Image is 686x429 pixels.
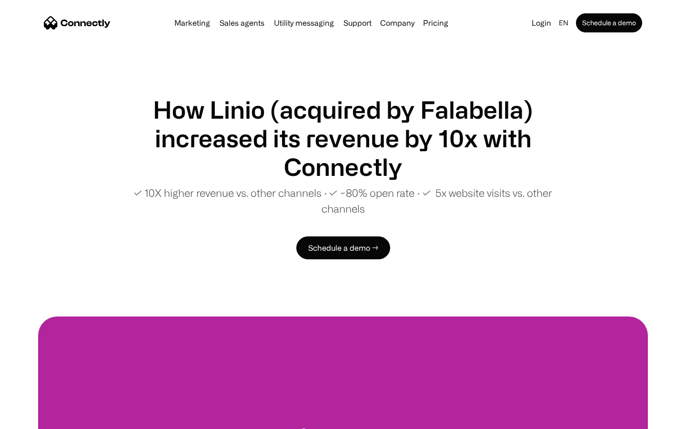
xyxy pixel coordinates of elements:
[576,13,642,32] a: Schedule a demo
[296,236,390,259] a: Schedule a demo →
[340,19,375,27] a: Support
[114,95,572,181] h1: How Linio (acquired by Falabella) increased its revenue by 10x with Connectly
[171,19,214,27] a: Marketing
[380,16,414,30] div: Company
[10,411,57,426] aside: Language selected: English
[419,19,452,27] a: Pricing
[114,185,572,216] p: ✓ 10X higher revenue vs. other channels ∙ ✓ ~80% open rate ∙ ✓ 5x website visits vs. other channels
[377,16,417,30] div: Company
[19,412,57,426] ul: Language list
[44,16,111,30] a: home
[528,16,555,30] a: Login
[270,19,338,27] a: Utility messaging
[559,16,568,30] div: en
[216,19,268,27] a: Sales agents
[555,16,574,30] div: en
